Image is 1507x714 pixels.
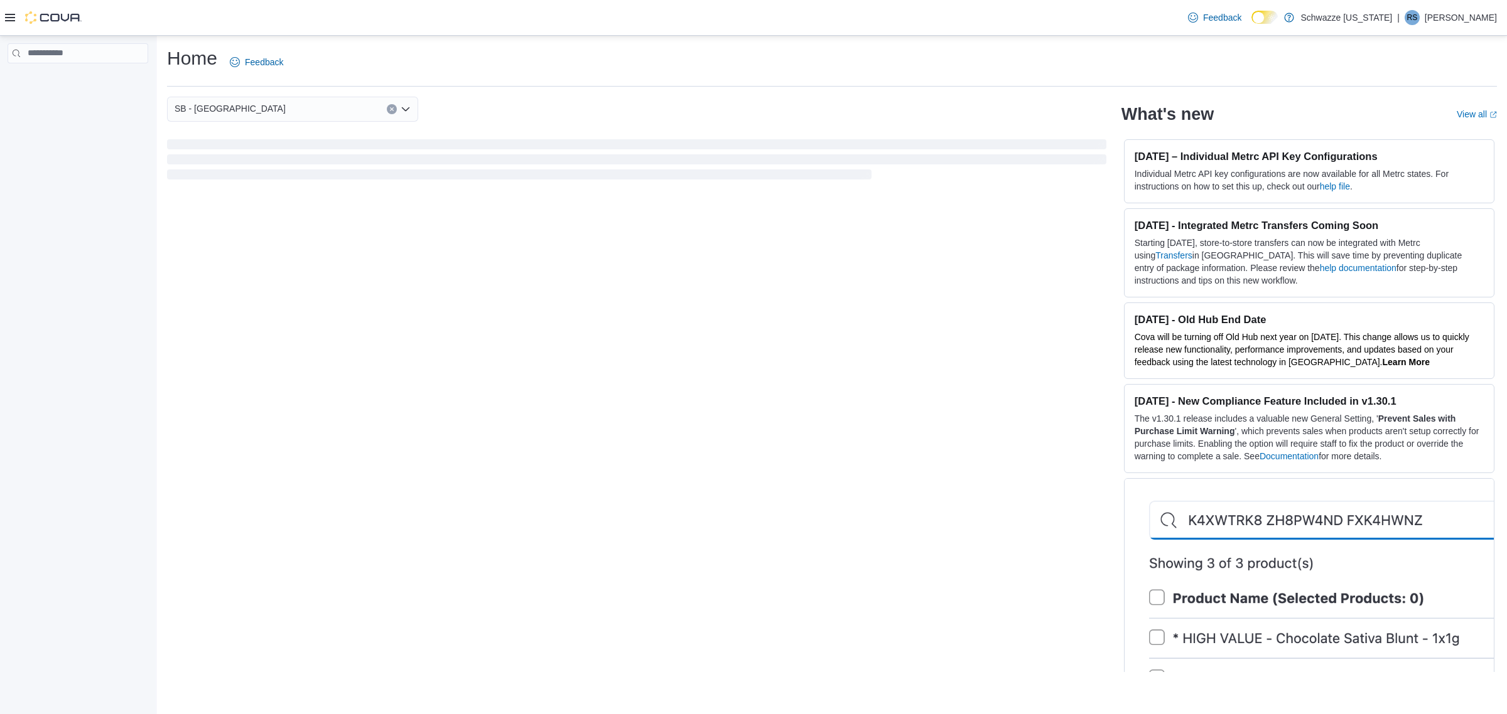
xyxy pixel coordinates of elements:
span: Loading [167,142,1106,182]
h1: Home [167,46,217,71]
span: Feedback [245,56,283,68]
p: Starting [DATE], store-to-store transfers can now be integrated with Metrc using in [GEOGRAPHIC_D... [1135,237,1484,287]
a: View allExternal link [1457,109,1497,119]
a: Feedback [1183,5,1246,30]
a: Documentation [1260,451,1319,461]
img: Cova [25,11,82,24]
svg: External link [1489,111,1497,119]
p: Individual Metrc API key configurations are now available for all Metrc states. For instructions ... [1135,168,1484,193]
h3: [DATE] - Integrated Metrc Transfers Coming Soon [1135,219,1484,232]
p: The v1.30.1 release includes a valuable new General Setting, ' ', which prevents sales when produ... [1135,412,1484,462]
input: Dark Mode [1251,11,1278,24]
h2: What's new [1121,104,1214,124]
nav: Complex example [8,66,148,96]
h3: [DATE] – Individual Metrc API Key Configurations [1135,150,1484,163]
a: Transfers [1155,250,1192,260]
a: help file [1320,181,1350,191]
strong: Prevent Sales with Purchase Limit Warning [1135,413,1456,436]
span: Feedback [1203,11,1241,24]
h3: [DATE] - Old Hub End Date [1135,313,1484,326]
span: RS [1407,10,1418,25]
p: [PERSON_NAME] [1425,10,1497,25]
p: Schwazze [US_STATE] [1300,10,1392,25]
button: Clear input [387,104,397,114]
a: Learn More [1383,357,1430,367]
span: SB - [GEOGRAPHIC_DATA] [175,101,286,116]
a: Feedback [225,50,288,75]
button: Open list of options [401,104,411,114]
a: help documentation [1320,263,1396,273]
p: | [1397,10,1400,25]
h3: [DATE] - New Compliance Feature Included in v1.30.1 [1135,395,1484,407]
div: River Smith [1405,10,1420,25]
span: Cova will be turning off Old Hub next year on [DATE]. This change allows us to quickly release ne... [1135,332,1469,367]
